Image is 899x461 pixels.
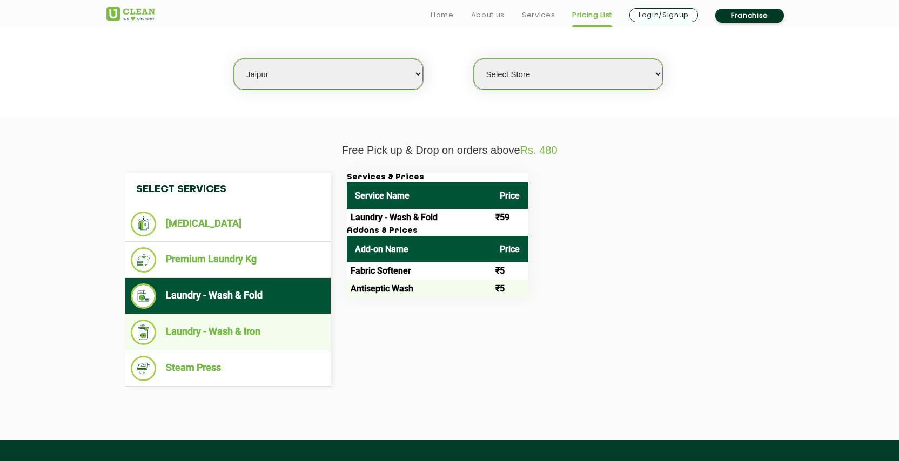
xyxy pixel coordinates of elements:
[492,182,528,209] th: Price
[347,226,528,236] h3: Addons & Prices
[347,209,492,226] td: Laundry - Wash & Fold
[629,8,698,22] a: Login/Signup
[131,283,325,309] li: Laundry - Wash & Fold
[347,236,492,262] th: Add-on Name
[492,209,528,226] td: ₹59
[347,280,492,297] td: Antiseptic Wash
[572,9,612,22] a: Pricing List
[131,320,325,345] li: Laundry - Wash & Iron
[431,9,454,22] a: Home
[131,247,156,273] img: Premium Laundry Kg
[131,247,325,273] li: Premium Laundry Kg
[131,212,325,236] li: [MEDICAL_DATA]
[471,9,505,22] a: About us
[492,236,528,262] th: Price
[522,9,555,22] a: Services
[131,212,156,236] img: Dry Cleaning
[131,283,156,309] img: Laundry - Wash & Fold
[347,262,492,280] td: Fabric Softener
[106,144,793,157] p: Free Pick up & Drop on orders above
[715,9,784,23] a: Franchise
[131,356,325,381] li: Steam Press
[347,173,528,182] h3: Services & Prices
[492,280,528,297] td: ₹5
[125,173,331,206] h4: Select Services
[492,262,528,280] td: ₹5
[347,182,492,209] th: Service Name
[520,144,558,156] span: Rs. 480
[131,356,156,381] img: Steam Press
[131,320,156,345] img: Laundry - Wash & Iron
[106,7,155,21] img: UClean Laundry and Dry Cleaning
